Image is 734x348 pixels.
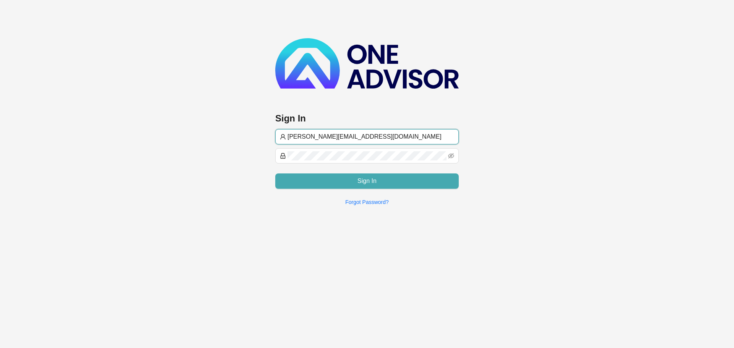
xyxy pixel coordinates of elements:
[275,38,459,89] img: b89e593ecd872904241dc73b71df2e41-logo-dark.svg
[280,153,286,159] span: lock
[345,199,389,205] a: Forgot Password?
[275,112,459,125] h3: Sign In
[287,132,454,141] input: Username
[275,173,459,189] button: Sign In
[448,153,454,159] span: eye-invisible
[357,176,377,186] span: Sign In
[280,134,286,140] span: user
